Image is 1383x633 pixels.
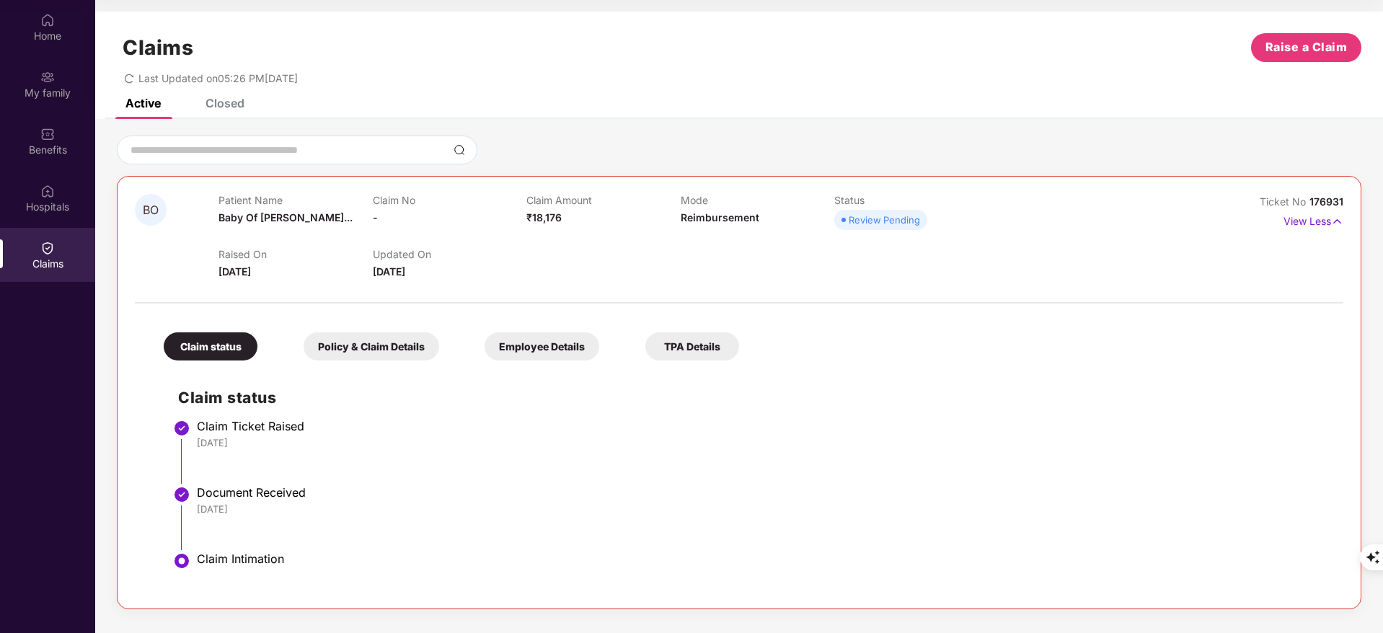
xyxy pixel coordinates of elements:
[1260,195,1309,208] span: Ticket No
[173,420,190,437] img: svg+xml;base64,PHN2ZyBpZD0iU3RlcC1Eb25lLTMyeDMyIiB4bWxucz0iaHR0cDovL3d3dy53My5vcmcvMjAwMC9zdmciIH...
[40,13,55,27] img: svg+xml;base64,PHN2ZyBpZD0iSG9tZSIgeG1sbnM9Imh0dHA6Ly93d3cudzMub3JnLzIwMDAvc3ZnIiB3aWR0aD0iMjAiIG...
[218,194,372,206] p: Patient Name
[1265,38,1348,56] span: Raise a Claim
[1283,210,1343,229] p: View Less
[645,332,739,360] div: TPA Details
[454,144,465,156] img: svg+xml;base64,PHN2ZyBpZD0iU2VhcmNoLTMyeDMyIiB4bWxucz0iaHR0cDovL3d3dy53My5vcmcvMjAwMC9zdmciIHdpZH...
[218,265,251,278] span: [DATE]
[164,332,257,360] div: Claim status
[173,552,190,570] img: svg+xml;base64,PHN2ZyBpZD0iU3RlcC1BY3RpdmUtMzJ4MzIiIHhtbG5zPSJodHRwOi8vd3d3LnczLm9yZy8yMDAwL3N2Zy...
[125,96,161,110] div: Active
[373,248,526,260] p: Updated On
[197,552,1329,566] div: Claim Intimation
[40,184,55,198] img: svg+xml;base64,PHN2ZyBpZD0iSG9zcGl0YWxzIiB4bWxucz0iaHR0cDovL3d3dy53My5vcmcvMjAwMC9zdmciIHdpZHRoPS...
[40,70,55,84] img: svg+xml;base64,PHN2ZyB3aWR0aD0iMjAiIGhlaWdodD0iMjAiIHZpZXdCb3g9IjAgMCAyMCAyMCIgZmlsbD0ibm9uZSIgeG...
[143,204,159,216] span: BO
[1331,213,1343,229] img: svg+xml;base64,PHN2ZyB4bWxucz0iaHR0cDovL3d3dy53My5vcmcvMjAwMC9zdmciIHdpZHRoPSIxNyIgaGVpZ2h0PSIxNy...
[138,72,298,84] span: Last Updated on 05:26 PM[DATE]
[526,194,680,206] p: Claim Amount
[197,485,1329,500] div: Document Received
[178,386,1329,410] h2: Claim status
[206,96,244,110] div: Closed
[304,332,439,360] div: Policy & Claim Details
[1251,33,1361,62] button: Raise a Claim
[173,486,190,503] img: svg+xml;base64,PHN2ZyBpZD0iU3RlcC1Eb25lLTMyeDMyIiB4bWxucz0iaHR0cDovL3d3dy53My5vcmcvMjAwMC9zdmciIH...
[681,211,759,223] span: Reimbursement
[681,194,834,206] p: Mode
[197,419,1329,433] div: Claim Ticket Raised
[834,194,988,206] p: Status
[123,35,193,60] h1: Claims
[373,265,405,278] span: [DATE]
[218,211,353,223] span: Baby Of [PERSON_NAME]...
[197,436,1329,449] div: [DATE]
[40,241,55,255] img: svg+xml;base64,PHN2ZyBpZD0iQ2xhaW0iIHhtbG5zPSJodHRwOi8vd3d3LnczLm9yZy8yMDAwL3N2ZyIgd2lkdGg9IjIwIi...
[40,127,55,141] img: svg+xml;base64,PHN2ZyBpZD0iQmVuZWZpdHMiIHhtbG5zPSJodHRwOi8vd3d3LnczLm9yZy8yMDAwL3N2ZyIgd2lkdGg9Ij...
[485,332,599,360] div: Employee Details
[526,211,562,223] span: ₹18,176
[849,213,920,227] div: Review Pending
[373,211,378,223] span: -
[1309,195,1343,208] span: 176931
[197,503,1329,515] div: [DATE]
[124,72,134,84] span: redo
[218,248,372,260] p: Raised On
[373,194,526,206] p: Claim No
